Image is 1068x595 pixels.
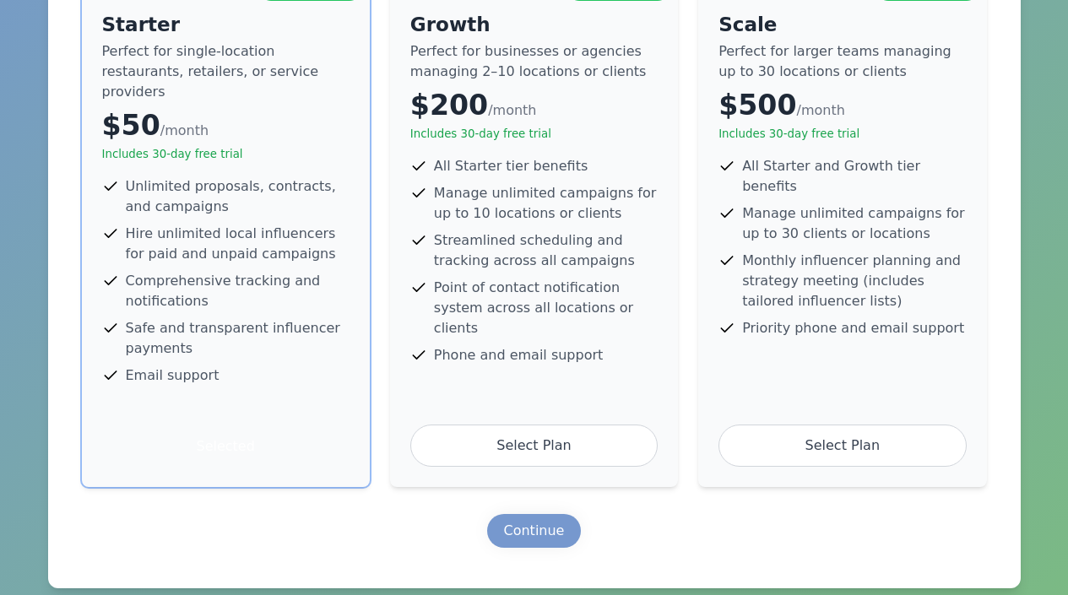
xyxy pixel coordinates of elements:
[742,251,966,311] span: Monthly influencer planning and strategy meeting (includes tailored influencer lists)
[718,11,966,38] h4: Scale
[102,41,350,102] p: Perfect for single-location restaurants, retailers, or service providers
[126,365,220,386] span: Email support
[718,425,966,467] div: Select Plan
[126,318,350,359] span: Safe and transparent influencer payments
[718,41,966,82] p: Perfect for larger teams managing up to 30 locations or clients
[487,514,582,548] button: Continue
[742,203,966,244] span: Manage unlimited campaigns for up to 30 clients or locations
[434,345,603,365] span: Phone and email support
[126,271,350,311] span: Comprehensive tracking and notifications
[126,224,350,264] span: Hire unlimited local influencers for paid and unpaid campaigns
[434,183,658,224] span: Manage unlimited campaigns for up to 10 locations or clients
[410,126,658,143] p: Includes 30-day free trial
[102,11,350,38] h4: Starter
[410,89,658,122] div: $200
[488,102,536,118] span: /month
[504,521,565,541] div: Continue
[102,146,350,163] p: Includes 30-day free trial
[718,89,966,122] div: $500
[742,156,966,197] span: All Starter and Growth tier benefits
[434,278,658,338] span: Point of contact notification system across all locations or clients
[434,230,658,271] span: Streamlined scheduling and tracking across all campaigns
[434,156,588,176] span: All Starter tier benefits
[126,176,350,217] span: Unlimited proposals, contracts, and campaigns
[102,109,350,143] div: $50
[410,11,658,38] h4: Growth
[160,122,209,138] span: /month
[718,126,966,143] p: Includes 30-day free trial
[796,102,844,118] span: /month
[102,426,350,467] div: Selected
[410,41,658,82] p: Perfect for businesses or agencies managing 2–10 locations or clients
[410,425,658,467] div: Select Plan
[742,318,964,338] span: Priority phone and email support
